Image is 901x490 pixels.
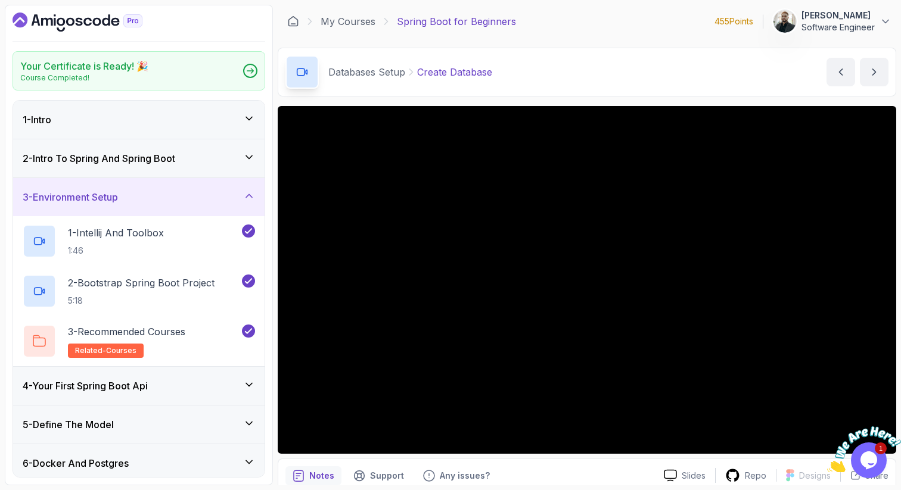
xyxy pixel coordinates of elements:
p: 5:18 [68,295,215,307]
a: My Courses [321,14,375,29]
button: 2-Intro To Spring And Spring Boot [13,139,265,177]
h3: 3 - Environment Setup [23,190,118,204]
p: Spring Boot for Beginners [397,14,516,29]
a: Slides [654,469,715,482]
p: Designs [799,470,831,482]
button: previous content [827,58,855,86]
button: 4-Your First Spring Boot Api [13,367,265,405]
p: Repo [745,470,766,482]
button: 1-Intellij And Toolbox1:46 [23,224,255,258]
p: [PERSON_NAME] [801,10,875,21]
button: user profile image[PERSON_NAME]Software Engineer [773,10,891,33]
p: Support [370,470,404,482]
span: related-courses [75,346,136,355]
button: 3-Recommended Coursesrelated-courses [23,324,255,358]
button: next content [860,58,888,86]
iframe: chat widget [827,416,901,472]
a: Dashboard [287,15,299,27]
p: Slides [682,470,706,482]
button: 5-Define The Model [13,405,265,444]
p: 2 - Bootstrap Spring Boot Project [68,276,215,290]
h3: 4 - Your First Spring Boot Api [23,379,148,393]
a: Dashboard [13,13,170,32]
h3: 6 - Docker And Postgres [23,456,129,470]
button: 6-Docker And Postgres [13,444,265,482]
p: Notes [309,470,334,482]
p: Create Database [417,65,492,79]
p: Software Engineer [801,21,875,33]
button: 3-Environment Setup [13,178,265,216]
h2: Your Certificate is Ready! 🎉 [20,59,148,73]
p: 1:46 [68,245,164,257]
button: Support button [346,466,411,485]
a: Repo [716,468,776,483]
p: Databases Setup [328,65,405,79]
a: Your Certificate is Ready! 🎉Course Completed! [13,51,265,90]
button: 1-Intro [13,101,265,139]
p: 1 - Intellij And Toolbox [68,226,164,240]
p: 3 - Recommended Courses [68,324,185,339]
h3: 2 - Intro To Spring And Spring Boot [23,151,175,166]
h3: 5 - Define The Model [23,417,114,432]
p: Course Completed! [20,73,148,83]
button: notes button [285,466,341,485]
button: Share [840,470,888,482]
button: 2-Bootstrap Spring Boot Project5:18 [23,274,255,308]
img: user profile image [773,10,796,33]
h3: 1 - Intro [23,113,51,127]
p: Any issues? [440,470,490,482]
p: 455 Points [714,15,753,27]
button: Feedback button [416,466,497,485]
